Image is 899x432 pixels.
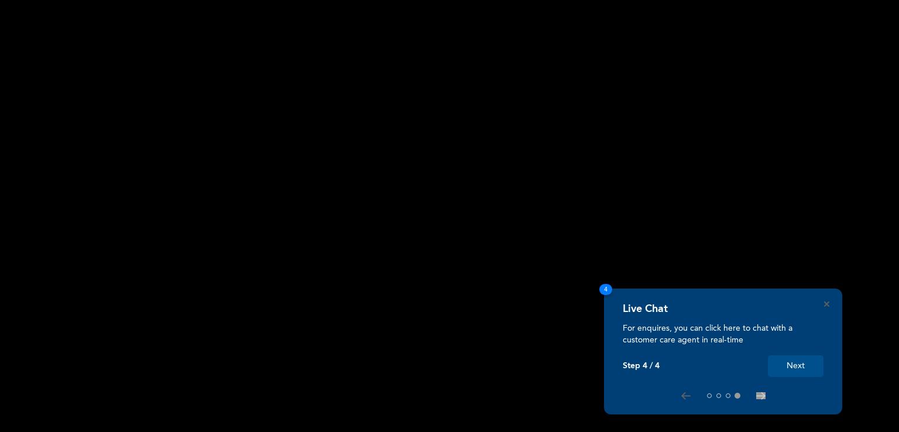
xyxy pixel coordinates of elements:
[768,355,823,377] button: Next
[824,301,829,307] button: Close
[599,284,612,295] span: 4
[623,361,660,371] p: Step 4 / 4
[623,323,823,346] p: For enquires, you can click here to chat with a customer care agent in real-time
[623,303,668,316] h4: Live Chat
